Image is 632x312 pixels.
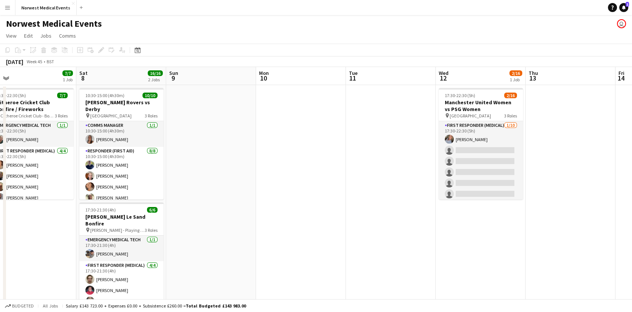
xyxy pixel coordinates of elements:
span: 3 Roles [145,113,158,119]
h3: Manchester United Women vs PSG Women [439,99,523,113]
span: 3 Roles [145,227,158,233]
span: Clitheroe Cricket Club - Bonfire & Fireworks [0,113,55,119]
span: Jobs [40,32,52,39]
span: 6/6 [147,207,158,213]
a: 1 [619,3,628,12]
span: 2/16 [509,70,522,76]
span: Tue [349,70,358,76]
span: Budgeted [12,303,34,309]
app-card-role: First Responder (Medical)1/1017:30-22:30 (5h)[PERSON_NAME] [439,121,523,245]
h1: Norwest Medical Events [6,18,102,29]
app-job-card: 10:30-15:00 (4h30m)10/10[PERSON_NAME] Rovers vs Derby [GEOGRAPHIC_DATA]3 RolesComms Manager1/110:... [79,88,164,199]
span: 16/16 [148,70,163,76]
div: [DATE] [6,58,23,65]
span: Sat [79,70,88,76]
a: Edit [21,31,36,41]
app-job-card: 17:30-22:30 (5h)2/16Manchester United Women vs PSG Women [GEOGRAPHIC_DATA]3 RolesFirst Responder ... [439,88,523,199]
div: 1 Job [510,77,522,82]
span: Fri [618,70,624,76]
span: 14 [617,74,624,82]
span: View [6,32,17,39]
span: 11 [348,74,358,82]
span: [PERSON_NAME] - Playing fields [90,227,145,233]
span: 3 Roles [504,113,517,119]
a: Jobs [37,31,55,41]
span: 17:30-22:30 (5h) [445,93,475,98]
div: 1 Job [63,77,73,82]
span: 7/7 [62,70,73,76]
span: 3 Roles [55,113,68,119]
span: Edit [24,32,33,39]
span: Sun [169,70,178,76]
app-card-role: Emergency Medical Tech1/117:30-21:30 (4h)[PERSON_NAME] [79,236,164,261]
span: Mon [259,70,269,76]
app-card-role: Comms Manager1/110:30-15:00 (4h30m)[PERSON_NAME] [79,121,164,147]
span: 13 [527,74,538,82]
span: 10:30-15:00 (4h30m) [85,93,124,98]
span: [GEOGRAPHIC_DATA] [90,113,132,119]
span: 12 [438,74,449,82]
span: Wed [439,70,449,76]
h3: [PERSON_NAME] Rovers vs Derby [79,99,164,113]
app-card-role: Responder (First Aid)8/810:30-15:00 (4h30m)[PERSON_NAME][PERSON_NAME][PERSON_NAME][PERSON_NAME] [79,147,164,249]
span: [GEOGRAPHIC_DATA] [450,113,491,119]
span: 9 [168,74,178,82]
div: Salary £143 723.00 + Expenses £0.00 + Subsistence £260.00 = [66,303,246,309]
div: 2 Jobs [148,77,162,82]
a: View [3,31,20,41]
app-user-avatar: Rory Murphy [617,19,626,28]
span: 1 [626,2,629,7]
button: Norwest Medical Events [15,0,77,15]
span: Week 45 [25,59,44,64]
span: 7/7 [57,93,68,98]
div: BST [47,59,54,64]
span: Thu [529,70,538,76]
span: All jobs [41,303,59,309]
a: Comms [56,31,79,41]
span: 2/16 [504,93,517,98]
span: 17:30-21:30 (4h) [85,207,116,213]
span: Total Budgeted £143 983.00 [186,303,246,309]
h3: [PERSON_NAME] Le Sand Bonfire [79,213,164,227]
span: Comms [59,32,76,39]
span: 10/10 [142,93,158,98]
span: 10 [258,74,269,82]
span: 8 [78,74,88,82]
button: Budgeted [4,302,35,310]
